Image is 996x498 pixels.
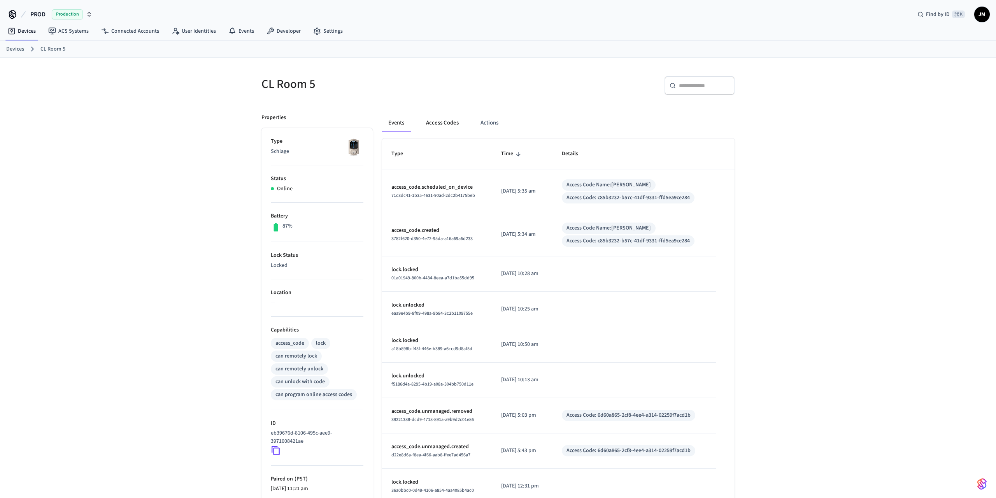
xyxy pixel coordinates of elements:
[391,183,482,191] p: access_code.scheduled_on_device
[293,475,308,483] span: ( PST )
[952,11,965,18] span: ⌘ K
[30,10,46,19] span: PROD
[566,181,651,189] div: Access Code Name: [PERSON_NAME]
[275,352,317,360] div: can remotely lock
[344,137,363,157] img: Schlage Sense Smart Deadbolt with Camelot Trim, Front
[391,478,482,486] p: lock.locked
[391,301,482,309] p: lock.unlocked
[307,24,349,38] a: Settings
[271,212,363,220] p: Battery
[271,485,363,493] p: [DATE] 11:21 am
[566,194,690,202] div: Access Code: c85b3232-b57c-41df-9331-ffd5ea9ce284
[40,45,65,53] a: CL Room 5
[391,226,482,235] p: access_code.created
[977,478,987,490] img: SeamLogoGradient.69752ec5.svg
[391,452,470,458] span: d22e8d6a-f8ea-4f66-aab8-ffee7ad456a7
[391,148,413,160] span: Type
[2,24,42,38] a: Devices
[926,11,950,18] span: Find by ID
[501,305,543,313] p: [DATE] 10:25 am
[474,114,505,132] button: Actions
[275,339,304,347] div: access_code
[282,222,293,230] p: 87%
[501,447,543,455] p: [DATE] 5:43 pm
[261,114,286,122] p: Properties
[271,251,363,260] p: Lock Status
[271,299,363,307] p: —
[501,376,543,384] p: [DATE] 10:13 am
[271,326,363,334] p: Capabilities
[391,345,472,352] span: a18b898b-f45f-446e-b389-a6ccd9d8af5d
[271,261,363,270] p: Locked
[271,475,363,483] p: Paired on
[271,419,363,428] p: ID
[391,310,473,317] span: eaa9e4b9-8f09-498a-9b84-3c2b1109755e
[974,7,990,22] button: JM
[566,237,690,245] div: Access Code: c85b3232-b57c-41df-9331-ffd5ea9ce284
[271,429,360,445] p: eb39676d-8106-495c-aee9-3971008421ae
[420,114,465,132] button: Access Codes
[391,487,474,494] span: 36a0bbc0-0d49-4106-a854-4aa4085b4ac0
[52,9,83,19] span: Production
[911,7,971,21] div: Find by ID⌘ K
[277,185,293,193] p: Online
[566,447,691,455] div: Access Code: 6d60a865-2cf8-4ee4-a314-02259f7acd1b
[391,266,482,274] p: lock.locked
[501,230,543,238] p: [DATE] 5:34 am
[271,175,363,183] p: Status
[261,76,493,92] h5: CL Room 5
[271,289,363,297] p: Location
[501,148,523,160] span: Time
[275,378,325,386] div: can unlock with code
[382,114,735,132] div: ant example
[260,24,307,38] a: Developer
[391,275,474,281] span: 01a01949-800b-4434-8eea-a7d1ba55dd95
[275,391,352,399] div: can program online access codes
[42,24,95,38] a: ACS Systems
[391,416,474,423] span: 39221388-dcd9-4718-891a-a9b9d2c01e86
[316,339,326,347] div: lock
[391,372,482,380] p: lock.unlocked
[382,114,410,132] button: Events
[501,482,543,490] p: [DATE] 12:31 pm
[391,381,473,388] span: f5186d4a-8295-4b19-a08a-304bb750d11e
[566,224,651,232] div: Access Code Name: [PERSON_NAME]
[271,137,363,146] p: Type
[975,7,989,21] span: JM
[165,24,222,38] a: User Identities
[222,24,260,38] a: Events
[391,443,482,451] p: access_code.unmanaged.created
[501,270,543,278] p: [DATE] 10:28 am
[501,187,543,195] p: [DATE] 5:35 am
[391,235,473,242] span: 3782f620-d350-4e72-95da-a16a69a6d233
[391,407,482,416] p: access_code.unmanaged.removed
[391,337,482,345] p: lock.locked
[275,365,323,373] div: can remotely unlock
[501,340,543,349] p: [DATE] 10:50 am
[501,411,543,419] p: [DATE] 5:03 pm
[391,192,475,199] span: 71c3dc41-1b35-4631-90ad-2dc2b4175beb
[562,148,588,160] span: Details
[271,147,363,156] p: Schlage
[566,411,691,419] div: Access Code: 6d60a865-2cf8-4ee4-a314-02259f7acd1b
[95,24,165,38] a: Connected Accounts
[6,45,24,53] a: Devices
